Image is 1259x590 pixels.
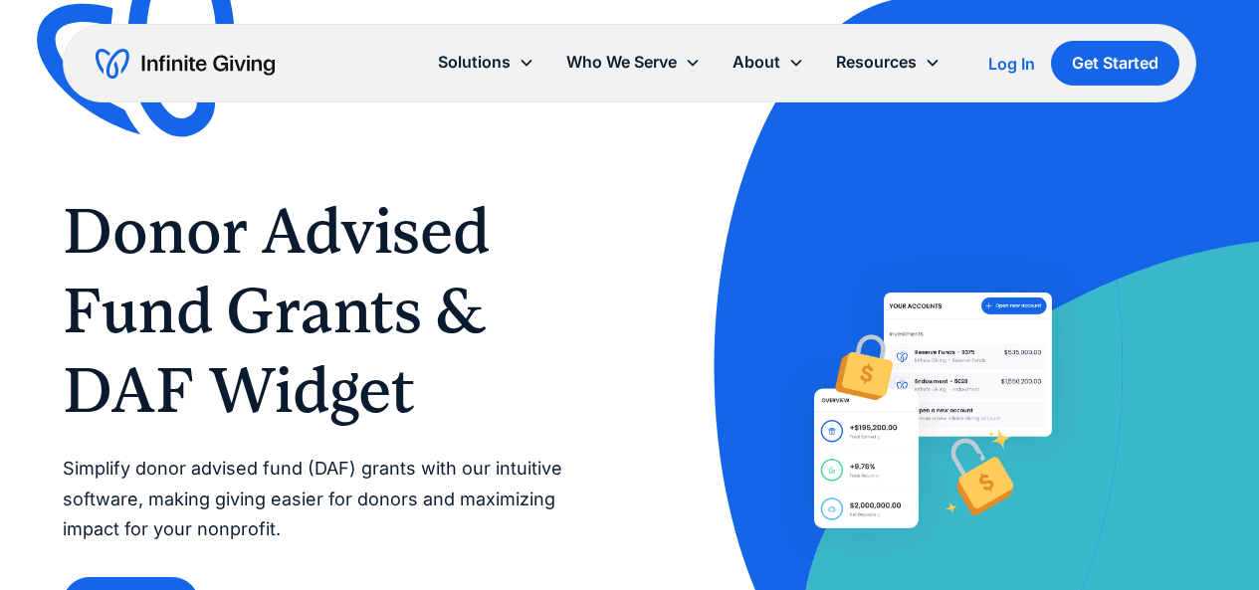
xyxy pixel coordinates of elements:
[733,49,780,76] div: About
[96,48,275,80] a: home
[438,49,511,76] div: Solutions
[769,248,1097,572] img: Help donors easily give DAF grants to your nonprofit with Infinite Giving’s Donor Advised Fund so...
[63,454,589,545] p: Simplify donor advised fund (DAF) grants with our intuitive software, making giving easier for do...
[836,49,917,76] div: Resources
[550,41,717,84] div: Who We Serve
[63,191,589,430] h1: Donor Advised Fund Grants & DAF Widget
[820,41,956,84] div: Resources
[1051,41,1179,86] a: Get Started
[422,41,550,84] div: Solutions
[717,41,820,84] div: About
[566,49,677,76] div: Who We Serve
[988,52,1035,76] a: Log In
[988,56,1035,72] div: Log In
